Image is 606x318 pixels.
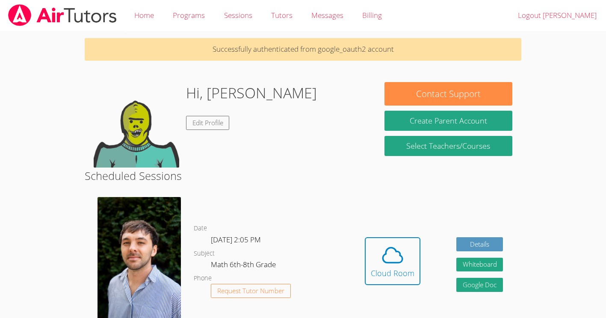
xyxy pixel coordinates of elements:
[384,82,512,106] button: Contact Support
[456,258,503,272] button: Whiteboard
[186,82,317,104] h1: Hi, [PERSON_NAME]
[85,38,521,61] p: Successfully authenticated from google_oauth2 account
[85,168,521,184] h2: Scheduled Sessions
[456,278,503,292] a: Google Doc
[194,223,207,234] dt: Date
[371,267,414,279] div: Cloud Room
[384,111,512,131] button: Create Parent Account
[7,4,118,26] img: airtutors_banner-c4298cdbf04f3fff15de1276eac7730deb9818008684d7c2e4769d2f7ddbe033.png
[384,136,512,156] a: Select Teachers/Courses
[311,10,343,20] span: Messages
[94,82,179,168] img: default.png
[211,235,261,244] span: [DATE] 2:05 PM
[456,237,503,251] a: Details
[186,116,230,130] a: Edit Profile
[211,284,291,298] button: Request Tutor Number
[365,237,420,285] button: Cloud Room
[211,259,278,273] dd: Math 6th-8th Grade
[194,273,212,284] dt: Phone
[217,288,284,294] span: Request Tutor Number
[194,248,215,259] dt: Subject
